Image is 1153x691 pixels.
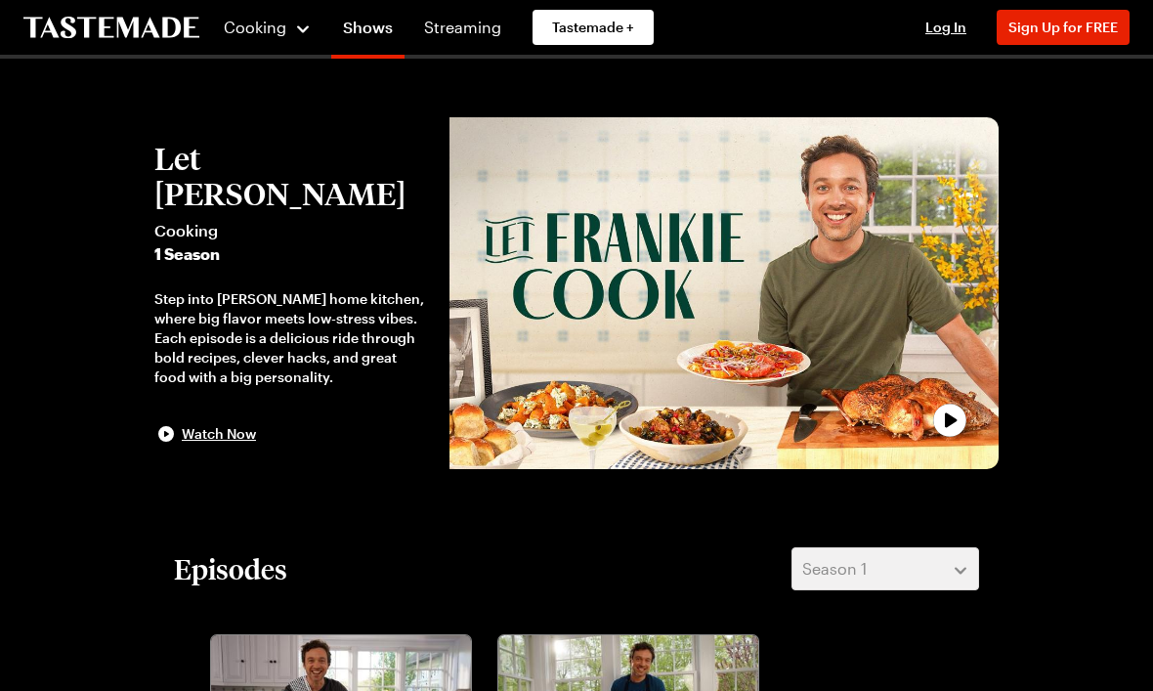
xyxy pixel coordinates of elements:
span: Season 1 [802,557,867,581]
span: Cooking [154,219,430,242]
span: Cooking [224,18,286,36]
button: Cooking [223,4,312,51]
a: Tastemade + [533,10,654,45]
a: Shows [331,4,405,59]
div: Step into [PERSON_NAME] home kitchen, where big flavor meets low-stress vibes. Each episode is a ... [154,289,430,387]
span: Log In [925,19,966,35]
a: To Tastemade Home Page [23,17,199,39]
button: Sign Up for FREE [997,10,1130,45]
button: play trailer [449,117,999,469]
button: Let [PERSON_NAME]Cooking1 SeasonStep into [PERSON_NAME] home kitchen, where big flavor meets low-... [154,141,430,446]
span: Watch Now [182,424,256,444]
img: Let Frankie Cook [449,117,999,469]
span: 1 Season [154,242,430,266]
button: Season 1 [791,547,979,590]
h2: Episodes [174,551,287,586]
span: Tastemade + [552,18,634,37]
button: Log In [907,18,985,37]
span: Sign Up for FREE [1008,19,1118,35]
h2: Let [PERSON_NAME] [154,141,430,211]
